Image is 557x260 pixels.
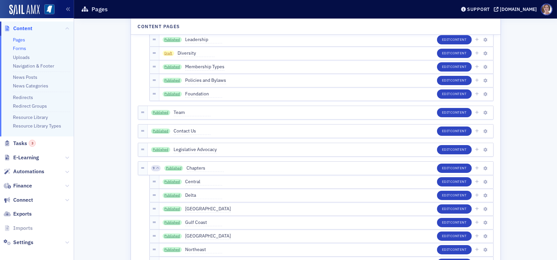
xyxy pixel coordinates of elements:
[151,129,170,134] a: Published
[138,23,180,30] h4: Content Pages
[4,239,33,246] a: Settings
[450,147,467,152] span: Content
[13,225,33,232] span: Imports
[13,182,32,189] span: Finance
[178,50,215,57] span: Diversity
[187,165,224,172] span: Chapters
[450,234,467,238] span: Content
[437,204,472,214] button: EditContent
[13,168,44,175] span: Automations
[13,103,47,109] a: Redirect Groups
[13,74,37,80] a: News Posts
[44,4,55,15] img: SailAMX
[437,218,472,227] button: EditContent
[437,35,472,44] button: EditContent
[437,76,472,85] button: EditContent
[437,245,472,254] button: EditContent
[437,62,472,72] button: EditContent
[450,64,467,69] span: Content
[29,140,36,147] div: 3
[450,78,467,82] span: Content
[4,25,32,32] a: Content
[163,234,182,239] a: Published
[13,83,48,89] a: News Categories
[437,145,472,154] button: EditContent
[163,193,182,198] a: Published
[13,154,39,161] span: E-Learning
[13,63,54,69] a: Navigation & Footer
[185,233,231,240] span: [GEOGRAPHIC_DATA]
[450,129,467,133] span: Content
[13,54,30,60] a: Uploads
[450,91,467,96] span: Content
[450,220,467,225] span: Content
[40,4,55,16] a: View Homepage
[437,164,472,173] button: EditContent
[494,7,539,12] button: [DOMAIN_NAME]
[450,247,467,252] span: Content
[450,51,467,55] span: Content
[185,36,222,43] span: Leadership
[185,63,224,71] span: Membership Types
[185,178,222,185] span: Central
[450,166,467,170] span: Content
[163,247,182,252] a: Published
[163,179,182,184] a: Published
[174,109,211,116] span: Team
[4,168,44,175] a: Automations
[450,179,467,184] span: Content
[13,196,33,204] span: Connect
[13,114,48,120] a: Resource Library
[450,193,467,197] span: Content
[174,128,211,135] span: Contact Us
[13,45,26,51] a: Forms
[13,37,25,43] a: Pages
[4,196,33,204] a: Connect
[13,25,32,32] span: Content
[450,37,467,42] span: Content
[151,110,170,115] a: Published
[185,90,222,98] span: Foundation
[185,192,222,199] span: Delta
[13,123,61,129] a: Resource Library Types
[185,246,222,253] span: Northeast
[4,225,33,232] a: Imports
[437,177,472,186] button: EditContent
[4,140,36,147] a: Tasks3
[163,220,182,225] a: Published
[450,206,467,211] span: Content
[163,206,182,212] a: Published
[467,6,490,12] div: Support
[164,166,183,171] a: Published
[185,77,226,84] span: Policies and Bylaws
[450,110,467,115] span: Content
[9,5,40,15] img: SailAMX
[437,89,472,99] button: EditContent
[185,219,222,226] span: Gulf Coast
[500,6,537,12] div: [DOMAIN_NAME]
[13,239,33,246] span: Settings
[163,37,182,42] a: Published
[4,210,32,218] a: Exports
[163,64,182,70] a: Published
[437,127,472,136] button: EditContent
[13,210,32,218] span: Exports
[437,49,472,58] button: EditContent
[13,140,36,147] span: Tasks
[153,166,155,171] span: 9
[541,4,552,15] span: Profile
[174,146,217,153] span: Legislative Advocacy
[437,108,472,117] button: EditContent
[4,154,39,161] a: E-Learning
[437,191,472,200] button: EditContent
[13,94,33,100] a: Redirects
[163,78,182,83] a: Published
[163,91,182,97] a: Published
[437,232,472,241] button: EditContent
[151,147,170,152] a: Published
[185,205,231,213] span: [GEOGRAPHIC_DATA]
[4,182,32,189] a: Finance
[163,51,174,56] span: Draft
[92,5,108,13] h1: Pages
